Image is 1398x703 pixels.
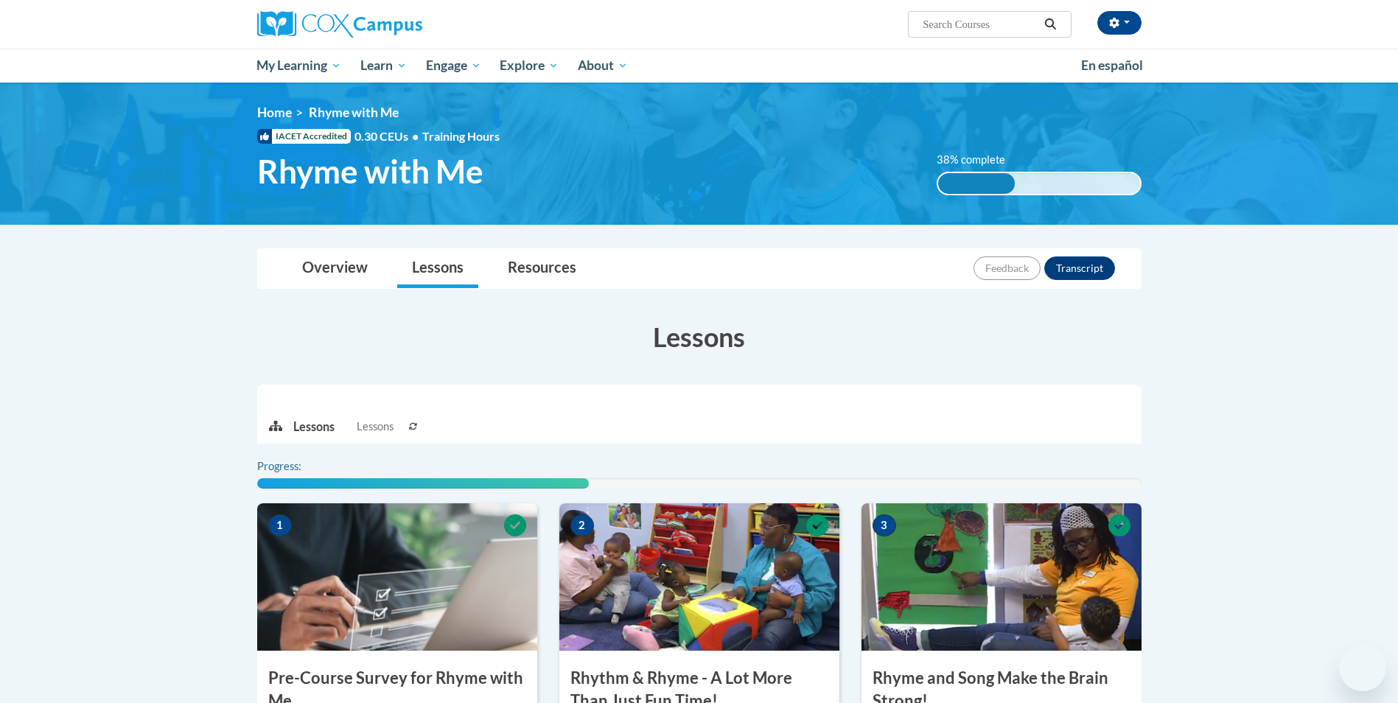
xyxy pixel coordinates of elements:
[416,49,491,83] a: Engage
[354,128,422,144] span: 0.30 CEUs
[309,105,399,120] span: Rhyme with Me
[1339,644,1386,691] iframe: Button to launch messaging window
[938,173,1015,194] div: 38% complete
[257,458,342,475] label: Progress:
[937,152,1021,168] label: 38% complete
[1039,15,1061,33] button: Search
[257,105,292,120] a: Home
[257,503,537,651] img: Course Image
[257,318,1142,355] h3: Lessons
[268,514,292,536] span: 1
[570,514,594,536] span: 2
[287,249,382,288] a: Overview
[559,503,839,651] img: Course Image
[257,11,422,38] img: Cox Campus
[568,49,637,83] a: About
[493,249,591,288] a: Resources
[426,57,481,74] span: Engage
[921,15,1039,33] input: Search Courses
[351,49,416,83] a: Learn
[360,57,407,74] span: Learn
[256,57,341,74] span: My Learning
[257,129,351,144] span: IACET Accredited
[1072,50,1153,81] a: En español
[412,129,419,143] span: •
[257,152,483,191] span: Rhyme with Me
[1081,57,1143,73] span: En español
[397,249,478,288] a: Lessons
[974,256,1041,280] button: Feedback
[1044,256,1115,280] button: Transcript
[1097,11,1142,35] button: Account Settings
[257,11,537,38] a: Cox Campus
[490,49,568,83] a: Explore
[248,49,352,83] a: My Learning
[500,57,559,74] span: Explore
[293,419,335,435] p: Lessons
[861,503,1142,651] img: Course Image
[422,129,500,143] span: Training Hours
[578,57,628,74] span: About
[357,419,394,435] span: Lessons
[235,49,1164,83] div: Main menu
[873,514,896,536] span: 3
